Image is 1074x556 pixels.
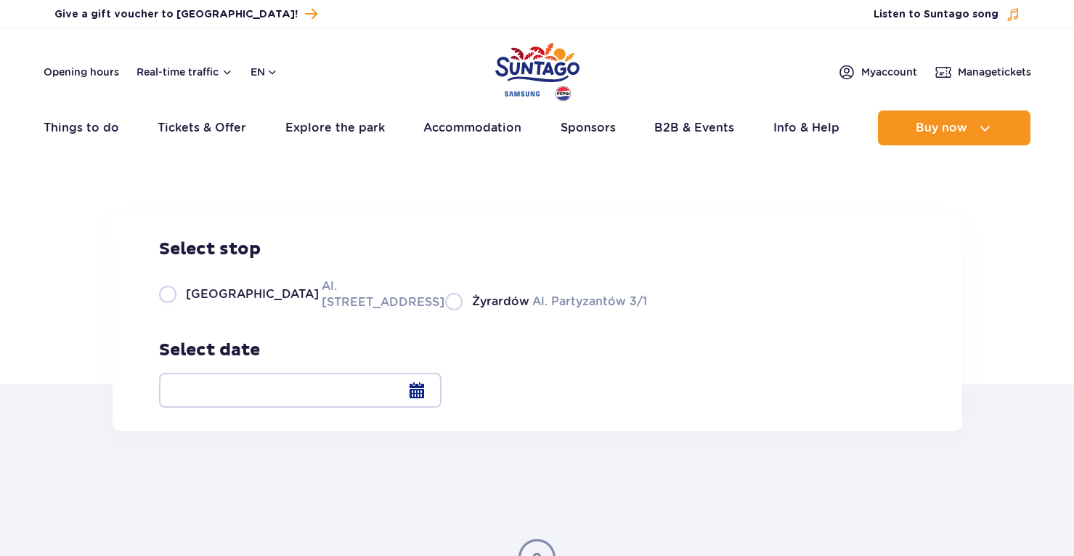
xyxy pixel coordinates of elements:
a: Info & Help [773,110,839,145]
a: Explore the park [285,110,385,145]
button: Real-time traffic [137,66,233,78]
span: Manage tickets [958,65,1031,79]
span: Żyrardów [472,294,529,310]
a: B2B & Events [654,110,734,145]
span: Buy now [916,121,967,134]
a: Accommodation [423,110,521,145]
a: Park of Poland [495,36,579,103]
button: Listen to Suntago song [874,7,1020,22]
label: Al. [STREET_ADDRESS] [159,278,428,310]
a: Opening hours [44,65,119,79]
h3: Select stop [159,238,647,260]
a: Myaccount [838,63,917,81]
a: Tickets & Offer [158,110,246,145]
label: Al. Partyzantów 3/1 [445,292,647,310]
a: Sponsors [561,110,616,145]
h3: Select date [159,339,442,361]
span: [GEOGRAPHIC_DATA] [186,286,319,302]
span: Listen to Suntago song [874,7,998,22]
a: Give a gift voucher to [GEOGRAPHIC_DATA]! [54,4,317,24]
span: Give a gift voucher to [GEOGRAPHIC_DATA]! [54,7,298,22]
button: en [251,65,278,79]
a: Things to do [44,110,119,145]
a: Managetickets [935,63,1031,81]
span: My account [861,65,917,79]
button: Buy now [878,110,1030,145]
